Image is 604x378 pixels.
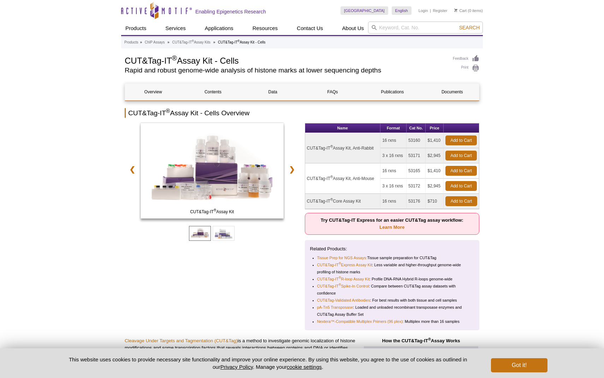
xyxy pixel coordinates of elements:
a: Cleavage Under Targets and Tagmentation (CUT&Tag) [125,338,238,343]
td: 3 x 16 rxns [380,179,407,194]
a: Add to Cart [445,181,477,191]
a: pA-Tn5 Transposase [317,304,353,311]
a: Overview [125,83,181,100]
h2: Rapid and robust genome-wide analysis of histone marks at lower sequencing depths [125,67,446,74]
td: $1,410 [426,163,444,179]
td: 53165 [407,163,426,179]
a: Add to Cart [445,196,477,206]
li: : Profile DNA-RNA Hybrid R-loops genome-wide [317,275,468,283]
h2: CUT&Tag-IT Assay Kit - Cells Overview [125,108,479,118]
td: $2,945 [426,148,444,163]
a: Register [433,8,447,13]
li: : Loaded and unloaded recombinant transposase enzymes and CUT&Tag Assay Buffer Set [317,304,468,318]
a: CUT&Tag-IT®Express Assay Kit [317,261,372,268]
strong: Try CUT&Tag-IT Express for an easier CUT&Tag assay workflow: [321,217,463,230]
h1: CUT&Tag-IT Assay Kit - Cells [125,55,446,65]
li: : Multiplex more than 16 samples [317,318,468,325]
h2: Enabling Epigenetics Research [195,8,266,15]
td: 53176 [407,194,426,209]
a: Products [121,22,150,35]
a: CUT&Tag-IT Assay Kit [141,123,284,221]
a: Add to Cart [445,151,477,161]
td: CUT&Tag-IT Assay Kit, Anti-Rabbit [305,133,381,163]
th: Name [305,123,381,133]
th: Price [426,123,444,133]
td: CUT&Tag-IT Core Assay Kit [305,194,381,209]
sup: ® [214,208,216,212]
a: ChIP Assays [145,39,165,46]
strong: How the CUT&Tag-IT Assay Works [382,338,460,343]
a: Feedback [453,55,479,63]
sup: ® [330,175,333,179]
td: 3 x 16 rxns [380,148,407,163]
a: CUT&Tag-IT®Spike-In Control [317,283,369,290]
a: FAQs [304,83,361,100]
a: Resources [248,22,282,35]
a: Add to Cart [445,135,477,145]
p: is a method to investigate genomic localization of histone modifications and some transcription f... [125,337,357,359]
a: Data [245,83,301,100]
td: CUT&Tag-IT Assay Kit, Anti-Mouse [305,163,381,194]
a: About Us [338,22,368,35]
td: 53172 [407,179,426,194]
img: Your Cart [454,8,457,12]
td: $2,945 [426,179,444,194]
a: Learn More [379,225,404,230]
a: ❮ [125,161,140,178]
sup: ® [339,262,341,266]
a: Contact Us [292,22,327,35]
a: CUT&Tag-IT®Assay Kits [172,39,210,46]
a: CUT&Tag-IT®R-loop Assay Kit [317,275,370,283]
button: Search [457,24,482,31]
a: Nextera™-Compatible Multiplex Primers (96 plex) [317,318,403,325]
li: » [140,40,142,44]
sup: ® [238,39,240,43]
td: 16 rxns [380,163,407,179]
sup: ® [339,283,341,287]
a: CUT&Tag-Validated Antibodies [317,297,370,304]
li: » [213,40,215,44]
sup: ® [166,108,170,114]
li: : Less variable and higher-throughput genome-wide profiling of histone marks [317,261,468,275]
li: | [430,6,431,15]
sup: ® [330,198,333,202]
td: 16 rxns [380,133,407,148]
a: Cart [454,8,467,13]
li: : For best results with both tissue and cell samples [317,297,468,304]
span: Search [459,25,480,30]
p: This website uses cookies to provide necessary site functionality and improve your online experie... [57,356,479,371]
sup: ® [192,39,194,43]
p: Related Products: [310,245,474,252]
th: Cat No. [407,123,426,133]
a: Publications [364,83,420,100]
span: CUT&Tag-IT Assay Kit [142,208,282,215]
td: $1,410 [426,133,444,148]
li: (0 items) [454,6,483,15]
th: Format [380,123,407,133]
td: 16 rxns [380,194,407,209]
li: Tissue sample preparation for CUT&Tag [317,254,468,261]
a: Contents [185,83,241,100]
td: 53171 [407,148,426,163]
a: Services [161,22,190,35]
a: Login [419,8,428,13]
img: CUT&Tag-IT Assay Kit [141,123,284,219]
button: cookie settings [287,364,322,370]
sup: ® [428,337,431,341]
li: » [167,40,170,44]
a: [GEOGRAPHIC_DATA] [341,6,388,15]
sup: ® [172,54,177,62]
a: English [392,6,411,15]
input: Keyword, Cat. No. [368,22,483,34]
sup: ® [330,145,333,149]
td: $710 [426,194,444,209]
a: Applications [201,22,238,35]
li: CUT&Tag-IT Assay Kit - Cells [218,40,266,44]
button: Got it! [491,358,547,372]
a: Documents [424,83,480,100]
a: Products [124,39,138,46]
a: Add to Cart [445,166,477,176]
sup: ® [339,276,341,280]
a: ❯ [284,161,300,178]
td: 53160 [407,133,426,148]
